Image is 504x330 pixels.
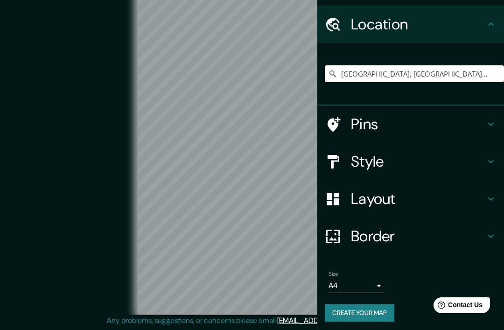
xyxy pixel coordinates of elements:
[317,6,504,43] div: Location
[317,143,504,180] div: Style
[329,278,385,293] div: A4
[351,15,485,34] h4: Location
[325,304,394,322] button: Create your map
[421,294,494,320] iframe: Help widget launcher
[317,180,504,218] div: Layout
[351,227,485,246] h4: Border
[317,218,504,255] div: Border
[351,152,485,171] h4: Style
[329,270,338,278] label: Size
[325,65,504,82] input: Pick your city or area
[351,190,485,208] h4: Layout
[351,115,485,133] h4: Pins
[277,316,392,325] a: [EMAIL_ADDRESS][DOMAIN_NAME]
[317,105,504,143] div: Pins
[107,315,394,326] p: Any problems, suggestions, or concerns please email .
